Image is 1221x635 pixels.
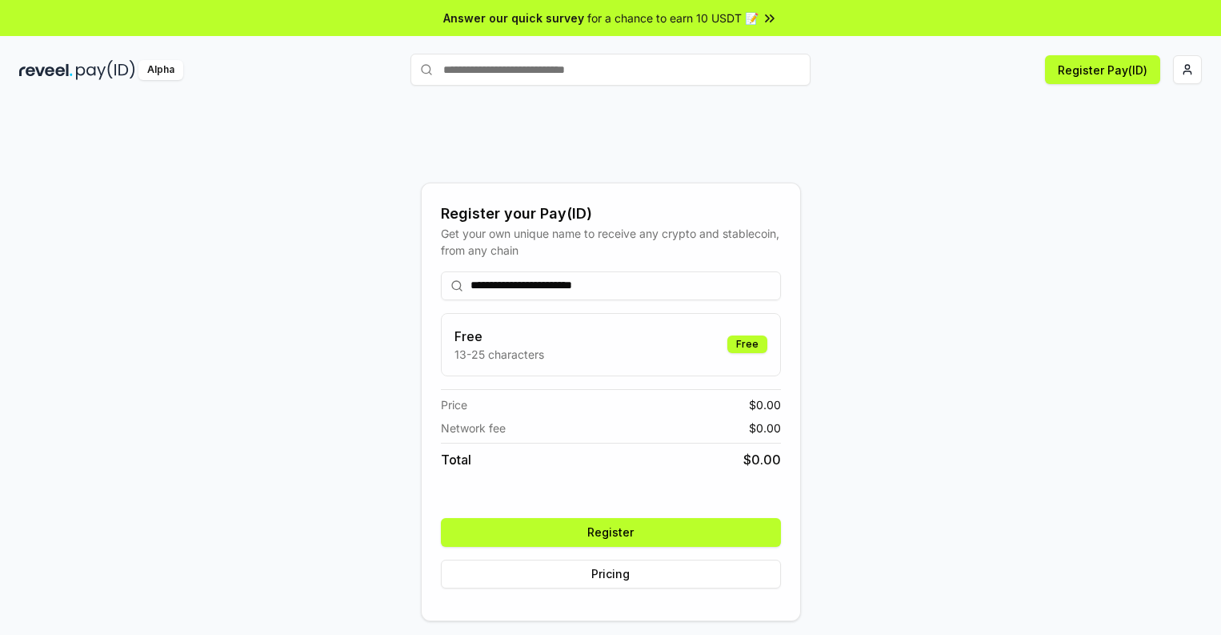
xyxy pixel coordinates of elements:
[443,10,584,26] span: Answer our quick survey
[441,203,781,225] div: Register your Pay(ID)
[727,336,767,353] div: Free
[441,396,467,413] span: Price
[441,420,506,436] span: Network fee
[138,60,183,80] div: Alpha
[749,420,781,436] span: $ 0.00
[441,518,781,547] button: Register
[749,396,781,413] span: $ 0.00
[587,10,759,26] span: for a chance to earn 10 USDT 📝
[76,60,135,80] img: pay_id
[19,60,73,80] img: reveel_dark
[454,327,544,346] h3: Free
[441,450,471,469] span: Total
[441,560,781,589] button: Pricing
[441,225,781,259] div: Get your own unique name to receive any crypto and stablecoin, from any chain
[743,450,781,469] span: $ 0.00
[454,346,544,363] p: 13-25 characters
[1045,55,1160,84] button: Register Pay(ID)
